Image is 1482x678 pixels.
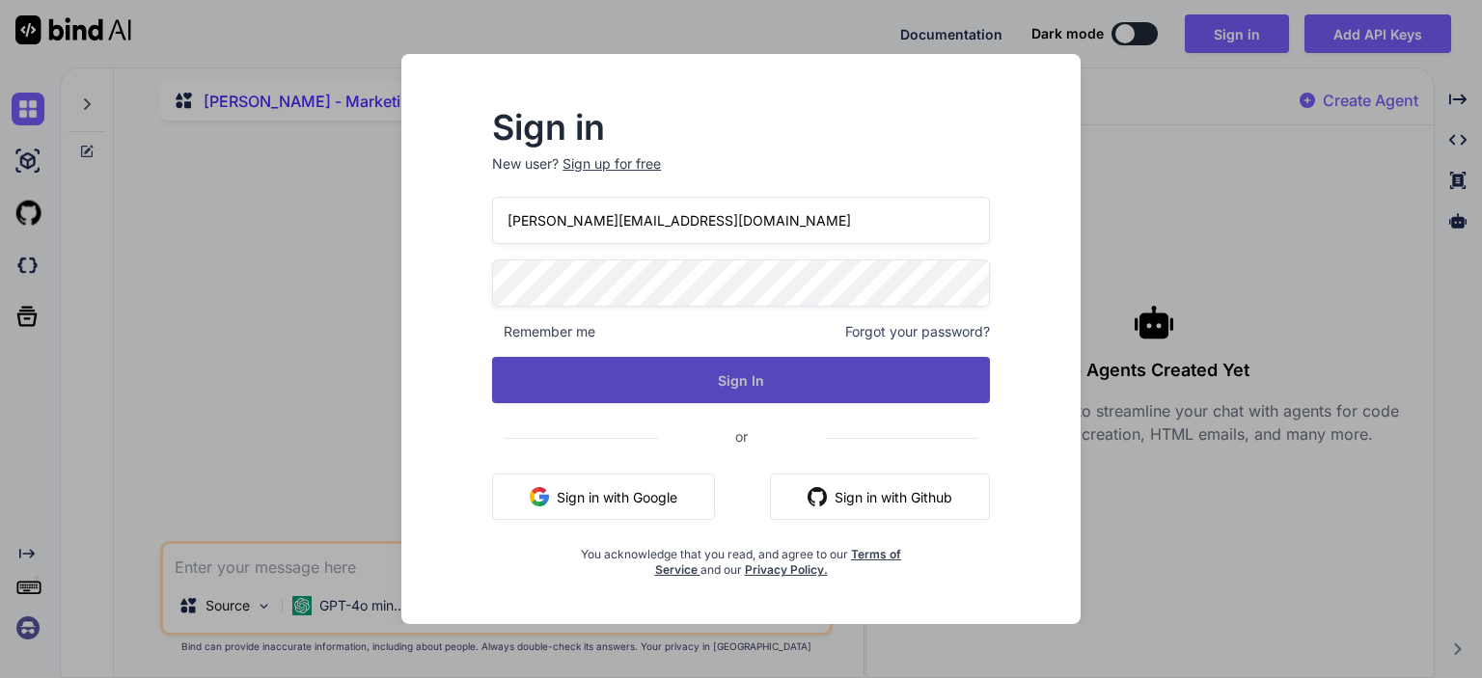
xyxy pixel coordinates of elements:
[658,413,825,460] span: or
[492,357,990,403] button: Sign In
[563,154,661,174] div: Sign up for free
[530,487,549,506] img: google
[492,322,595,341] span: Remember me
[575,535,907,578] div: You acknowledge that you read, and agree to our and our
[492,474,715,520] button: Sign in with Google
[808,487,827,506] img: github
[492,154,990,197] p: New user?
[845,322,990,341] span: Forgot your password?
[655,547,902,577] a: Terms of Service
[745,562,828,577] a: Privacy Policy.
[770,474,990,520] button: Sign in with Github
[492,112,990,143] h2: Sign in
[492,197,990,244] input: Login or Email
